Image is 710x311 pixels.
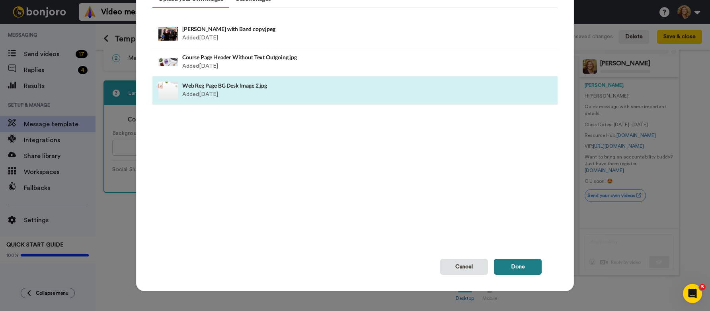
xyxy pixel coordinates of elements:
div: Added [DATE] [182,24,450,44]
h4: Web Reg Page BG Desk Image 2.jpg [182,82,450,88]
div: Added [DATE] [182,80,450,100]
h4: Course Page Header Without Text Outgoing.jpg [182,54,450,60]
h4: [PERSON_NAME] with Band copy.jpeg [182,26,450,32]
button: Done [494,259,542,275]
button: Cancel [440,259,488,275]
div: Added [DATE] [182,52,450,72]
iframe: Intercom live chat [683,284,702,303]
span: 5 [699,284,706,290]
